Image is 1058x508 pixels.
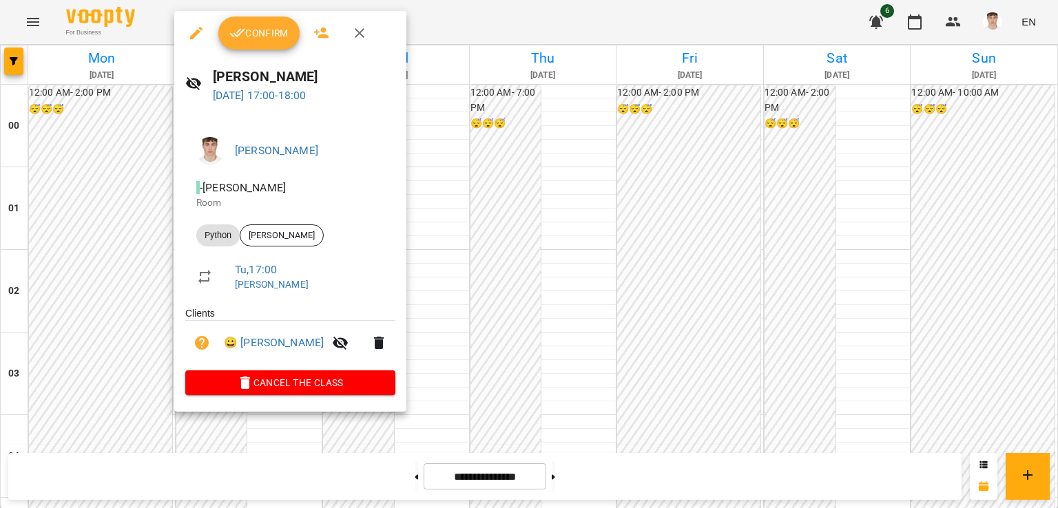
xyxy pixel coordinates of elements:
a: [PERSON_NAME] [235,144,318,157]
p: Room [196,196,384,210]
span: [PERSON_NAME] [240,229,323,242]
span: Confirm [229,25,289,41]
a: Tu , 17:00 [235,263,277,276]
button: Cancel the class [185,370,395,395]
div: [PERSON_NAME] [240,224,324,246]
a: [PERSON_NAME] [235,279,309,290]
a: 😀 [PERSON_NAME] [224,335,324,351]
a: [DATE] 17:00-18:00 [213,89,307,102]
button: Confirm [218,17,300,50]
h6: [PERSON_NAME] [213,66,395,87]
span: - [PERSON_NAME] [196,181,289,194]
span: Cancel the class [196,374,384,391]
button: Unpaid. Bill the attendance? [185,326,218,359]
ul: Clients [185,306,395,370]
span: Python [196,229,240,242]
img: 8fe045a9c59afd95b04cf3756caf59e6.jpg [196,137,224,165]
